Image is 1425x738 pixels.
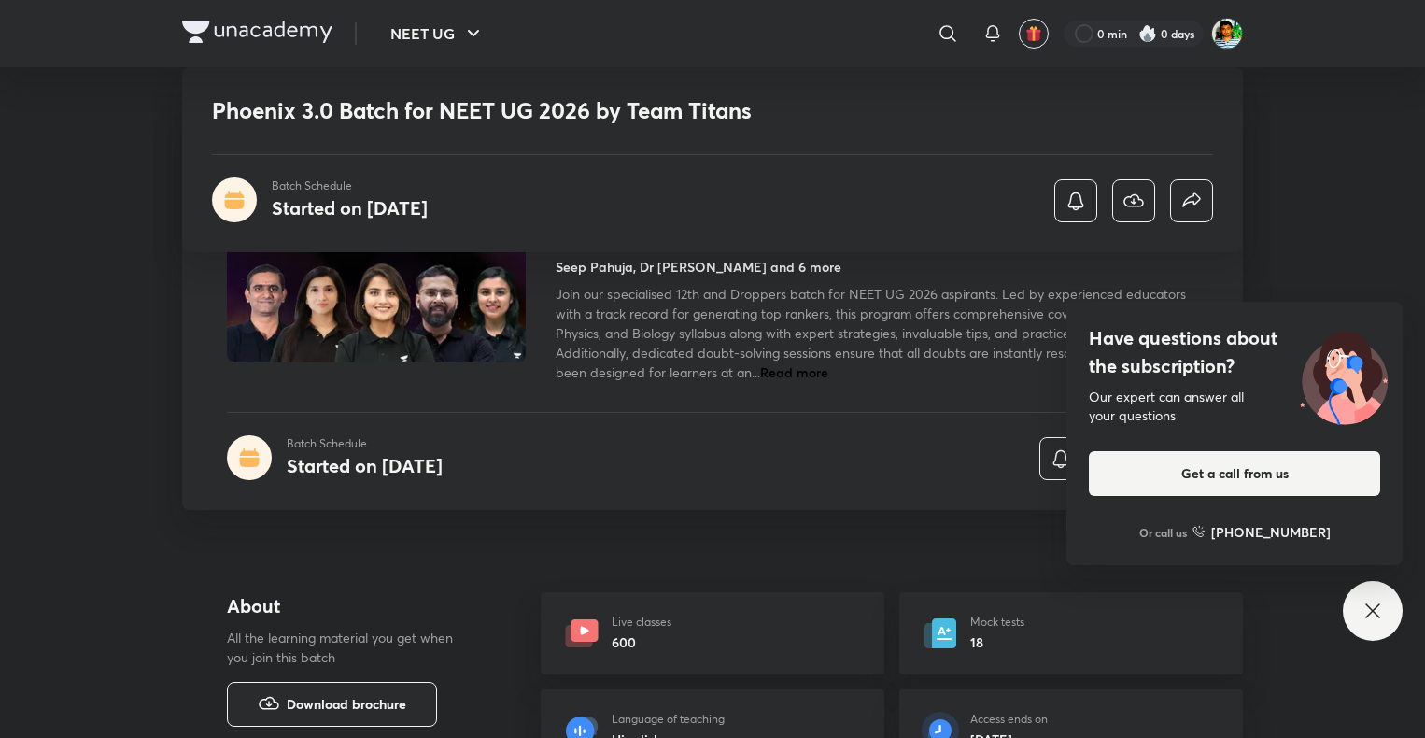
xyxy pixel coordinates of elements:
[379,15,496,52] button: NEET UG
[212,97,943,124] h1: Phoenix 3.0 Batch for NEET UG 2026 by Team Titans
[1089,388,1380,425] div: Our expert can answer all your questions
[227,592,481,620] h4: About
[182,21,332,43] img: Company Logo
[612,614,671,631] p: Live classes
[1138,24,1157,43] img: streak
[556,257,841,277] h4: Seep Pahuja, Dr [PERSON_NAME] and 6 more
[612,632,671,652] h6: 600
[1025,25,1042,42] img: avatar
[287,694,406,715] span: Download brochure
[970,632,1024,652] h6: 18
[612,711,725,728] p: Language of teaching
[970,614,1024,631] p: Mock tests
[1211,18,1243,50] img: Mehul Ghosh
[556,285,1188,381] span: Join our specialised 12th and Droppers batch for NEET UG 2026 aspirants. Led by experienced educa...
[1019,19,1049,49] button: avatar
[227,628,468,667] p: All the learning material you get when you join this batch
[1139,524,1187,541] p: Or call us
[224,192,529,364] img: Thumbnail
[227,682,437,727] button: Download brochure
[272,177,428,194] p: Batch Schedule
[1089,324,1380,380] h4: Have questions about the subscription?
[1089,451,1380,496] button: Get a call from us
[287,453,443,478] h4: Started on [DATE]
[970,711,1048,728] p: Access ends on
[182,21,332,48] a: Company Logo
[1192,522,1331,542] a: [PHONE_NUMBER]
[760,363,828,381] span: Read more
[272,195,428,220] h4: Started on [DATE]
[1211,522,1331,542] h6: [PHONE_NUMBER]
[287,435,443,452] p: Batch Schedule
[1285,324,1403,425] img: ttu_illustration_new.svg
